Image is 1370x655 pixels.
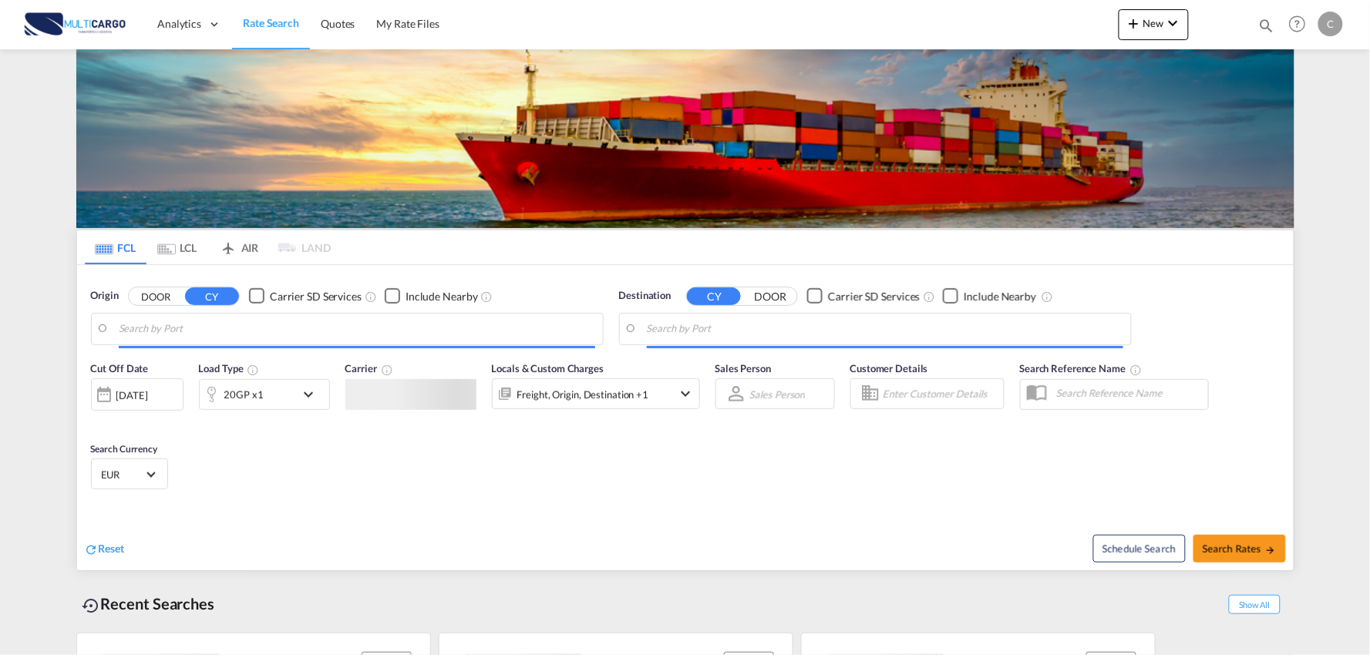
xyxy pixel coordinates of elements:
[964,289,1036,304] div: Include Nearby
[381,364,393,376] md-icon: The selected Trucker/Carrierwill be displayed in the rate results If the rates are from another f...
[923,291,935,303] md-icon: Unchecked: Search for CY (Container Yard) services for all selected carriers.Checked : Search for...
[1049,381,1208,405] input: Search Reference Name
[82,596,101,615] md-icon: icon-backup-restore
[99,463,160,485] md-select: Select Currency: € EUREuro
[1229,595,1280,614] span: Show All
[76,49,1294,228] img: LCL+%26+FCL+BACKGROUND.png
[828,289,920,304] div: Carrier SD Services
[943,288,1036,304] md-checkbox: Checkbox No Ink
[743,287,797,305] button: DOOR
[23,7,127,42] img: 82db67801a5411eeacfdbd8acfa81e61.png
[1258,17,1275,34] md-icon: icon-magnify
[185,287,239,305] button: CY
[99,542,125,555] span: Reset
[619,288,672,304] span: Destination
[677,385,695,403] md-icon: icon-chevron-down
[247,364,260,376] md-icon: icon-information-outline
[219,239,237,250] md-icon: icon-airplane
[101,468,144,482] span: EUR
[1119,9,1189,40] button: icon-plus 400-fgNewicon-chevron-down
[687,287,741,305] button: CY
[270,289,362,304] div: Carrier SD Services
[321,17,355,30] span: Quotes
[76,586,221,621] div: Recent Searches
[91,409,103,430] md-datepicker: Select
[157,16,201,32] span: Analytics
[146,230,208,264] md-tab-item: LCL
[1193,535,1286,563] button: Search Ratesicon-arrow-right
[517,384,649,405] div: Freight Origin Destination Factory Stuffing
[365,291,377,303] md-icon: Unchecked: Search for CY (Container Yard) services for all selected carriers.Checked : Search for...
[385,288,478,304] md-checkbox: Checkbox No Ink
[1265,545,1276,556] md-icon: icon-arrow-right
[715,362,772,375] span: Sales Person
[406,289,478,304] div: Include Nearby
[91,362,149,375] span: Cut Off Date
[1284,11,1318,39] div: Help
[91,288,119,304] span: Origin
[850,362,928,375] span: Customer Details
[1284,11,1311,37] span: Help
[1129,364,1142,376] md-icon: Your search will be saved by the below given name
[91,378,183,411] div: [DATE]
[85,230,332,264] md-pagination-wrapper: Use the left and right arrow keys to navigate between tabs
[91,443,158,455] span: Search Currency
[345,362,393,375] span: Carrier
[249,288,362,304] md-checkbox: Checkbox No Ink
[1125,14,1143,32] md-icon: icon-plus 400-fg
[1164,14,1183,32] md-icon: icon-chevron-down
[85,541,125,558] div: icon-refreshReset
[116,388,148,402] div: [DATE]
[492,362,604,375] span: Locals & Custom Charges
[77,265,1294,570] div: Origin DOOR CY Checkbox No InkUnchecked: Search for CY (Container Yard) services for all selected...
[647,317,1123,341] input: Search by Port
[199,379,330,410] div: 20GP x1icon-chevron-down
[129,287,183,305] button: DOOR
[299,385,325,404] md-icon: icon-chevron-down
[1042,291,1054,303] md-icon: Unchecked: Ignores neighbouring ports when fetching rates.Checked : Includes neighbouring ports w...
[1318,12,1343,36] div: C
[85,542,99,556] md-icon: icon-refresh
[807,288,920,304] md-checkbox: Checkbox No Ink
[884,382,999,405] input: Enter Customer Details
[376,17,439,30] span: My Rate Files
[224,384,264,405] div: 20GP x1
[1203,542,1277,555] span: Search Rates
[1258,17,1275,40] div: icon-magnify
[199,362,260,375] span: Load Type
[243,16,299,29] span: Rate Search
[85,230,146,264] md-tab-item: FCL
[1093,535,1186,563] button: Note: By default Schedule search will only considerorigin ports, destination ports and cut off da...
[481,291,493,303] md-icon: Unchecked: Ignores neighbouring ports when fetching rates.Checked : Includes neighbouring ports w...
[1020,362,1143,375] span: Search Reference Name
[208,230,270,264] md-tab-item: AIR
[749,383,807,405] md-select: Sales Person
[119,317,595,341] input: Search by Port
[1125,17,1183,29] span: New
[492,378,700,409] div: Freight Origin Destination Factory Stuffingicon-chevron-down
